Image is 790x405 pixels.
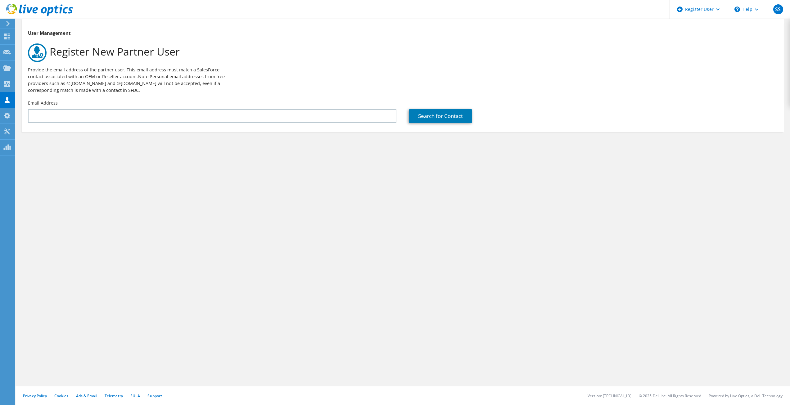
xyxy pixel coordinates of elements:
[28,66,233,94] p: Provide the email address of the partner user. This email address must match a SalesForce contact...
[28,43,774,62] h1: Register New Partner User
[130,393,140,398] a: EULA
[138,74,150,79] b: Note:
[28,100,58,106] label: Email Address
[773,4,783,14] span: SS
[588,393,631,398] li: Version: [TECHNICAL_ID]
[147,393,162,398] a: Support
[76,393,97,398] a: Ads & Email
[23,393,47,398] a: Privacy Policy
[409,109,472,123] a: Search for Contact
[105,393,123,398] a: Telemetry
[54,393,69,398] a: Cookies
[734,7,740,12] svg: \n
[28,29,778,36] h3: User Management
[709,393,783,398] li: Powered by Live Optics, a Dell Technology
[639,393,701,398] li: © 2025 Dell Inc. All Rights Reserved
